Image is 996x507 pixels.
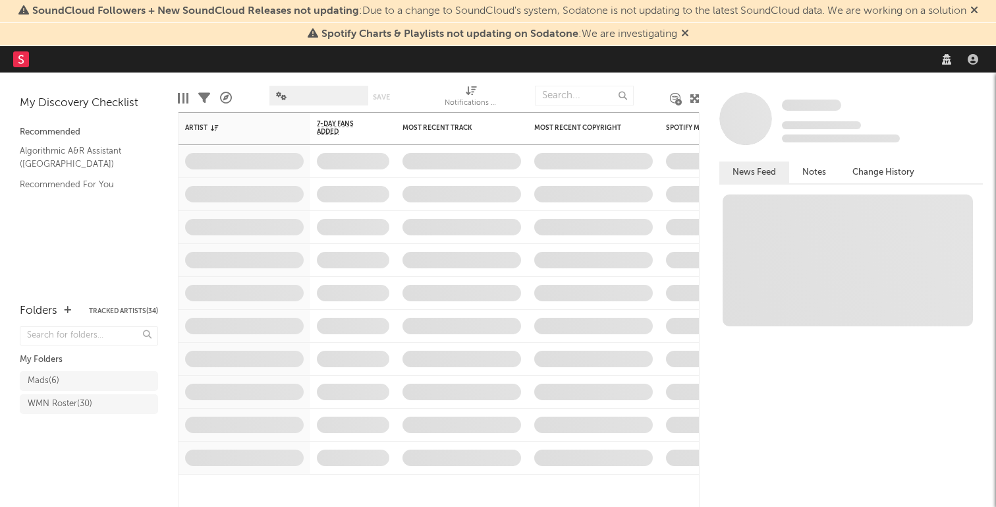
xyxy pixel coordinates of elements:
[402,124,501,132] div: Most Recent Track
[32,6,966,16] span: : Due to a change to SoundCloud's system, Sodatone is not updating to the latest SoundCloud data....
[445,96,497,111] div: Notifications (Artist)
[20,144,145,171] a: Algorithmic A&R Assistant ([GEOGRAPHIC_DATA])
[178,79,188,117] div: Edit Columns
[20,303,57,319] div: Folders
[373,94,390,101] button: Save
[839,162,927,183] button: Change History
[28,396,92,412] div: WMN Roster ( 30 )
[782,134,900,142] span: 0 fans last week
[20,125,158,140] div: Recommended
[789,162,839,183] button: Notes
[20,177,145,192] a: Recommended For You
[321,29,677,40] span: : We are investigating
[719,162,789,183] button: News Feed
[681,29,689,40] span: Dismiss
[782,100,841,111] span: Some Artist
[445,79,497,117] div: Notifications (Artist)
[28,373,59,389] div: Mads ( 6 )
[89,308,158,314] button: Tracked Artists(34)
[970,6,978,16] span: Dismiss
[32,6,359,16] span: SoundCloud Followers + New SoundCloud Releases not updating
[20,352,158,368] div: My Folders
[535,86,634,105] input: Search...
[534,124,633,132] div: Most Recent Copyright
[20,394,158,414] a: WMN Roster(30)
[185,124,284,132] div: Artist
[20,371,158,391] a: Mads(6)
[20,326,158,345] input: Search for folders...
[782,121,861,129] span: Tracking Since: [DATE]
[20,96,158,111] div: My Discovery Checklist
[782,99,841,112] a: Some Artist
[321,29,578,40] span: Spotify Charts & Playlists not updating on Sodatone
[198,79,210,117] div: Filters
[666,124,765,132] div: Spotify Monthly Listeners
[220,79,232,117] div: A&R Pipeline
[317,120,370,136] span: 7-Day Fans Added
